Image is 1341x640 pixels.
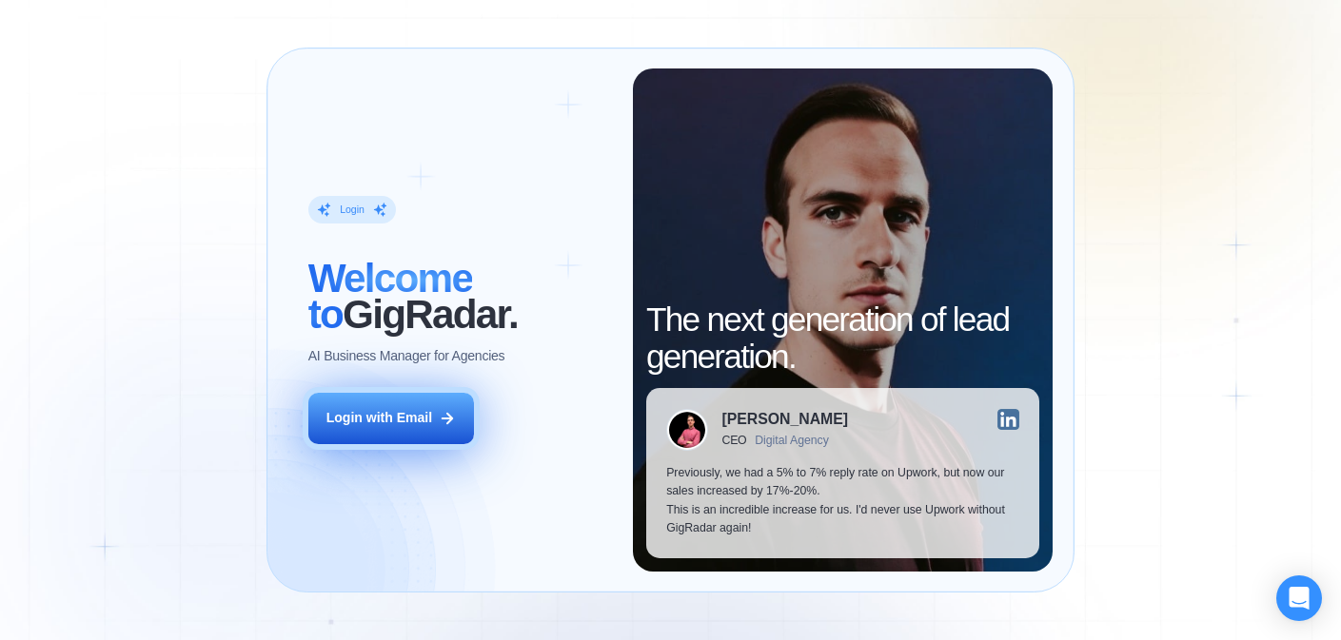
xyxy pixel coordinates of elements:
h2: ‍ GigRadar. [308,261,613,335]
div: Open Intercom Messenger [1276,575,1322,621]
div: Login with Email [326,409,432,427]
div: Digital Agency [755,434,829,447]
div: CEO [722,434,747,447]
button: Login with Email [308,393,474,445]
div: [PERSON_NAME] [722,412,849,427]
span: Welcome to [308,256,472,338]
p: Previously, we had a 5% to 7% reply rate on Upwork, but now our sales increased by 17%-20%. This ... [666,464,1019,538]
p: AI Business Manager for Agencies [308,347,505,365]
div: Login [340,203,365,216]
h2: The next generation of lead generation. [646,301,1039,376]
